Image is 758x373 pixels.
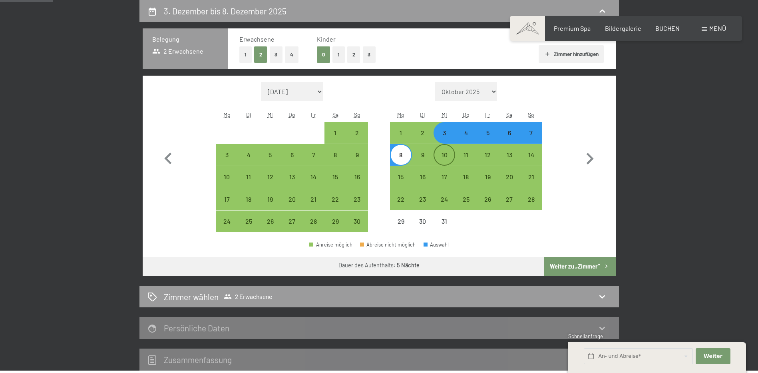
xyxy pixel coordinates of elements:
div: 20 [499,174,519,194]
h3: Belegung [152,35,218,44]
div: Anreise möglich [216,166,238,188]
div: 9 [413,152,433,172]
div: 30 [413,218,433,238]
div: 17 [434,174,454,194]
button: Vorheriger Monat [157,82,180,233]
div: Sun Dec 28 2025 [520,188,542,210]
div: 26 [260,218,280,238]
div: Anreise möglich [216,188,238,210]
div: 12 [477,152,497,172]
div: 7 [521,130,541,150]
abbr: Mittwoch [267,111,273,118]
div: 10 [434,152,454,172]
div: 26 [477,196,497,216]
div: 29 [325,218,345,238]
div: Tue Nov 25 2025 [238,211,259,232]
div: Sat Nov 29 2025 [324,211,346,232]
div: Anreise möglich [412,144,434,166]
div: Thu Nov 13 2025 [281,166,303,188]
div: Anreise möglich [324,166,346,188]
button: Weiter [696,348,730,365]
div: Anreise nicht möglich [390,211,412,232]
div: Fri Nov 14 2025 [303,166,324,188]
div: Anreise möglich [390,144,412,166]
div: Mon Dec 29 2025 [390,211,412,232]
div: 28 [521,196,541,216]
div: Mon Dec 01 2025 [390,122,412,144]
div: Wed Nov 05 2025 [259,144,281,166]
div: Sun Nov 30 2025 [346,211,368,232]
div: Anreise möglich [238,144,259,166]
div: Sun Dec 21 2025 [520,166,542,188]
div: 27 [282,218,302,238]
div: Abreise nicht möglich [360,242,416,247]
div: Fri Dec 05 2025 [477,122,498,144]
abbr: Donnerstag [288,111,295,118]
div: 5 [260,152,280,172]
abbr: Samstag [332,111,338,118]
div: Anreise möglich [259,211,281,232]
div: Thu Dec 11 2025 [455,144,477,166]
div: 14 [521,152,541,172]
div: 18 [239,196,259,216]
h2: Zusammen­fassung [164,355,232,365]
abbr: Freitag [485,111,490,118]
div: Anreise möglich [346,166,368,188]
abbr: Montag [223,111,231,118]
button: 1 [239,46,252,63]
span: BUCHEN [655,24,680,32]
div: Anreise möglich [216,144,238,166]
div: 2 [347,130,367,150]
button: Weiter zu „Zimmer“ [544,257,615,276]
abbr: Sonntag [354,111,360,118]
div: 4 [239,152,259,172]
div: Anreise möglich [477,144,498,166]
div: Fri Dec 12 2025 [477,144,498,166]
div: Anreise möglich [434,166,455,188]
div: Anreise möglich [259,144,281,166]
span: Erwachsene [239,35,275,43]
div: Anreise möglich [520,144,542,166]
div: 5 [477,130,497,150]
div: Anreise möglich [455,166,477,188]
div: 1 [391,130,411,150]
abbr: Mittwoch [442,111,447,118]
div: Anreise möglich [346,122,368,144]
abbr: Dienstag [246,111,251,118]
abbr: Donnerstag [463,111,470,118]
div: 30 [347,218,367,238]
button: 0 [317,46,330,63]
div: Anreise möglich [390,122,412,144]
div: Anreise möglich [455,188,477,210]
abbr: Sonntag [528,111,534,118]
div: Sat Dec 06 2025 [499,122,520,144]
div: 8 [391,152,411,172]
div: Anreise möglich [412,188,434,210]
div: 11 [239,174,259,194]
div: Anreise möglich [520,122,542,144]
span: 2 Erwachsene [152,47,204,56]
div: 8 [325,152,345,172]
span: Kinder [317,35,336,43]
div: Anreise möglich [390,188,412,210]
div: 21 [521,174,541,194]
div: Anreise möglich [434,144,455,166]
div: Anreise möglich [324,188,346,210]
div: Tue Dec 23 2025 [412,188,434,210]
div: Anreise möglich [303,166,324,188]
div: Sat Dec 27 2025 [499,188,520,210]
div: 13 [499,152,519,172]
div: Sun Nov 02 2025 [346,122,368,144]
div: Anreise möglich [499,122,520,144]
div: Sun Nov 09 2025 [346,144,368,166]
h2: Persönliche Daten [164,323,229,333]
div: Anreise möglich [412,122,434,144]
div: Auswahl [424,242,449,247]
div: Tue Dec 02 2025 [412,122,434,144]
div: 28 [304,218,324,238]
b: 5 Nächte [397,262,420,269]
div: Tue Dec 16 2025 [412,166,434,188]
div: Sat Nov 15 2025 [324,166,346,188]
div: 23 [347,196,367,216]
div: Mon Dec 22 2025 [390,188,412,210]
